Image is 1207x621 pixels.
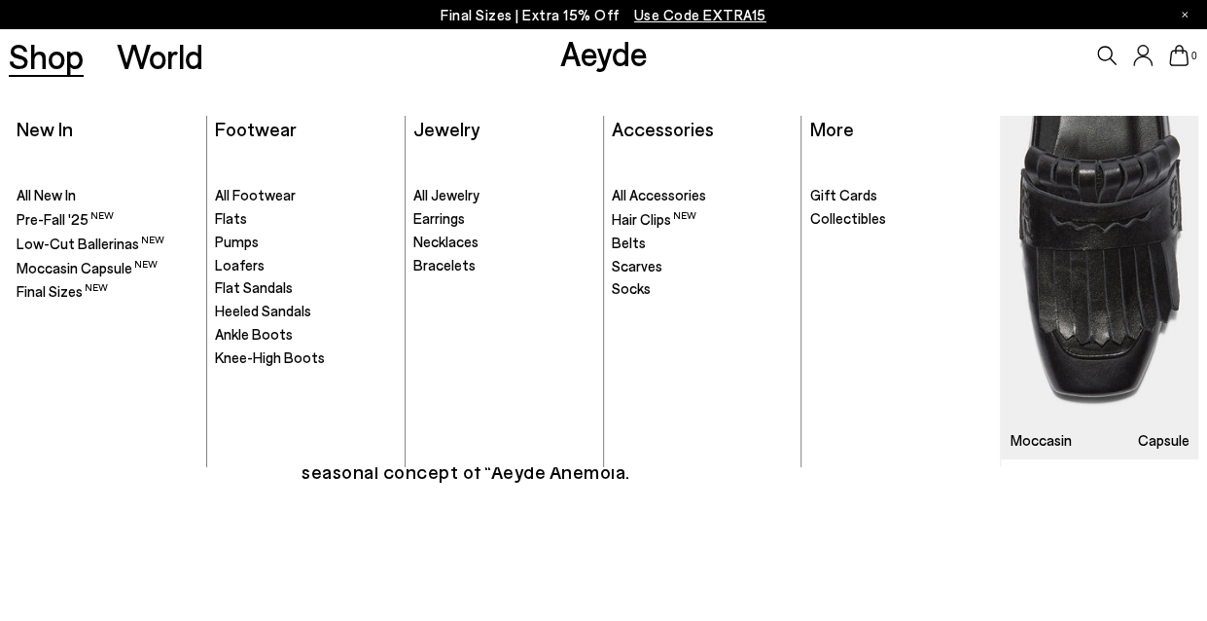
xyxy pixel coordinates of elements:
[17,186,197,205] a: All New In
[215,186,396,205] a: All Footwear
[1011,433,1072,448] h3: Moccasin
[302,332,905,482] div: This season, we invite guest editor [PERSON_NAME] to reimagine six [PERSON_NAME] Brothers’ tales ...
[413,233,594,252] a: Necklaces
[215,233,396,252] a: Pumps
[413,209,465,227] span: Earrings
[17,117,73,140] a: New In
[1169,45,1189,66] a: 0
[612,234,793,253] a: Belts
[1001,116,1198,459] a: Moccasin Capsule
[810,186,992,205] a: Gift Cards
[1001,116,1198,459] img: Mobile_e6eede4d-78b8-4bd1-ae2a-4197e375e133_900x.jpg
[441,3,766,27] p: Final Sizes | Extra 15% Off
[559,32,647,73] a: Aeyde
[810,209,886,227] span: Collectibles
[612,209,793,230] a: Hair Clips
[413,117,479,140] a: Jewelry
[215,348,396,368] a: Knee-High Boots
[17,259,158,276] span: Moccasin Capsule
[17,235,164,252] span: Low-Cut Ballerinas
[9,39,84,73] a: Shop
[413,186,594,205] a: All Jewelry
[612,279,793,299] a: Socks
[413,233,479,250] span: Necklaces
[17,281,197,302] a: Final Sizes
[810,209,992,229] a: Collectibles
[215,348,325,366] span: Knee-High Boots
[612,257,662,274] span: Scarves
[215,209,247,227] span: Flats
[612,234,646,251] span: Belts
[215,186,296,203] span: All Footwear
[612,279,651,297] span: Socks
[215,325,396,345] a: Ankle Boots
[1189,51,1198,61] span: 0
[215,325,293,343] span: Ankle Boots
[1138,433,1189,448] h3: Capsule
[612,186,793,205] a: All Accessories
[413,209,594,229] a: Earrings
[117,39,203,73] a: World
[215,278,293,296] span: Flat Sandals
[17,282,108,300] span: Final Sizes
[17,258,197,278] a: Moccasin Capsule
[810,186,877,203] span: Gift Cards
[17,210,114,228] span: Pre-Fall '25
[215,233,259,250] span: Pumps
[215,302,396,321] a: Heeled Sandals
[17,234,197,254] a: Low-Cut Ballerinas
[634,6,766,23] span: Navigate to /collections/ss25-final-sizes
[612,210,696,228] span: Hair Clips
[215,256,396,275] a: Loafers
[215,302,311,319] span: Heeled Sandals
[810,117,854,140] a: More
[413,256,594,275] a: Bracelets
[612,257,793,276] a: Scarves
[215,209,396,229] a: Flats
[215,256,265,274] span: Loafers
[413,256,476,274] span: Bracelets
[612,186,706,203] span: All Accessories
[612,117,714,140] a: Accessories
[17,209,197,230] a: Pre-Fall '25
[215,278,396,298] a: Flat Sandals
[215,117,297,140] a: Footwear
[17,186,76,203] span: All New In
[413,186,479,203] span: All Jewelry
